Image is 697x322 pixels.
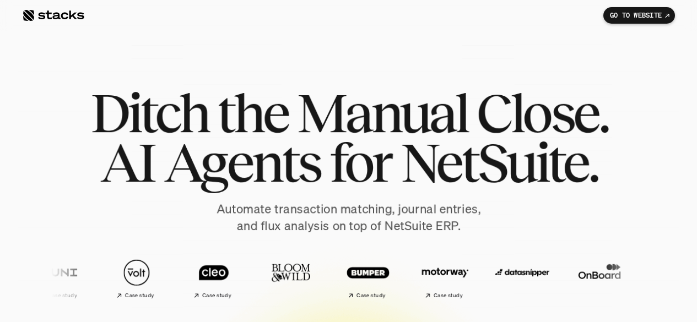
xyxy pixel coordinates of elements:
p: GO TO WEBSITE [610,12,662,19]
span: Manual [296,88,467,138]
span: AI [100,138,154,187]
h2: Case study [47,292,77,299]
span: Agents [164,138,320,187]
span: Close. [476,88,607,138]
h2: Case study [433,292,462,299]
h2: Case study [356,292,385,299]
a: Case study [178,253,250,303]
span: for [329,138,391,187]
a: Case study [332,253,404,303]
span: NetSuite. [400,138,597,187]
h2: Case study [202,292,231,299]
span: Ditch [90,88,207,138]
a: Case study [24,253,95,303]
p: Automate transaction matching, journal entries, and flux analysis on top of NetSuite ERP. [112,200,586,234]
span: the [217,88,287,138]
a: Case study [101,253,172,303]
a: GO TO WEBSITE [603,7,675,24]
a: Case study [409,253,481,303]
h2: Case study [125,292,154,299]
